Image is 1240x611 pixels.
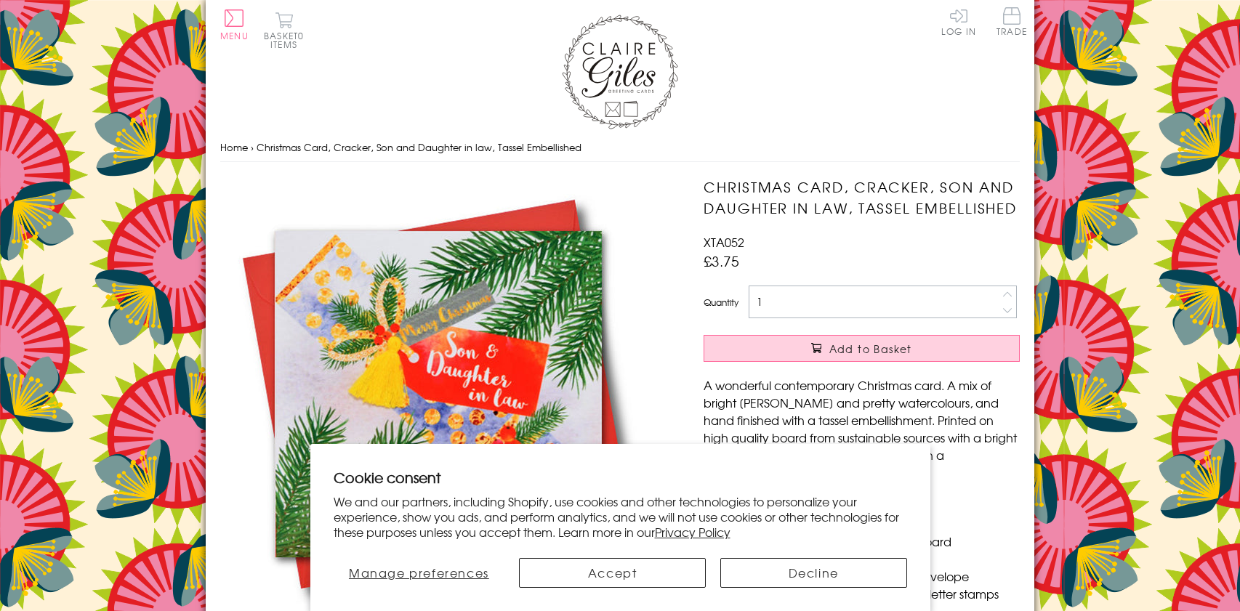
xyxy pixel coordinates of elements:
a: Privacy Policy [655,523,730,541]
a: Trade [997,7,1027,39]
button: Decline [720,558,907,588]
span: Christmas Card, Cracker, Son and Daughter in law, Tassel Embellished [257,140,581,154]
button: Basket0 items [264,12,304,49]
span: Menu [220,29,249,42]
nav: breadcrumbs [220,133,1020,163]
span: 0 items [270,29,304,51]
span: › [251,140,254,154]
button: Manage preferences [334,558,505,588]
a: Home [220,140,248,154]
button: Add to Basket [704,335,1020,362]
p: We and our partners, including Shopify, use cookies and other technologies to personalize your ex... [334,494,907,539]
button: Menu [220,9,249,40]
span: Manage preferences [349,564,489,581]
span: Trade [997,7,1027,36]
p: A wonderful contemporary Christmas card. A mix of bright [PERSON_NAME] and pretty watercolours, a... [704,376,1020,481]
h1: Christmas Card, Cracker, Son and Daughter in law, Tassel Embellished [704,177,1020,219]
label: Quantity [704,296,738,309]
span: Add to Basket [829,341,912,356]
button: Accept [519,558,706,588]
img: Claire Giles Greetings Cards [562,15,678,129]
h2: Cookie consent [334,467,907,487]
span: XTA052 [704,233,744,251]
span: £3.75 [704,251,739,271]
a: Log In [941,7,976,36]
